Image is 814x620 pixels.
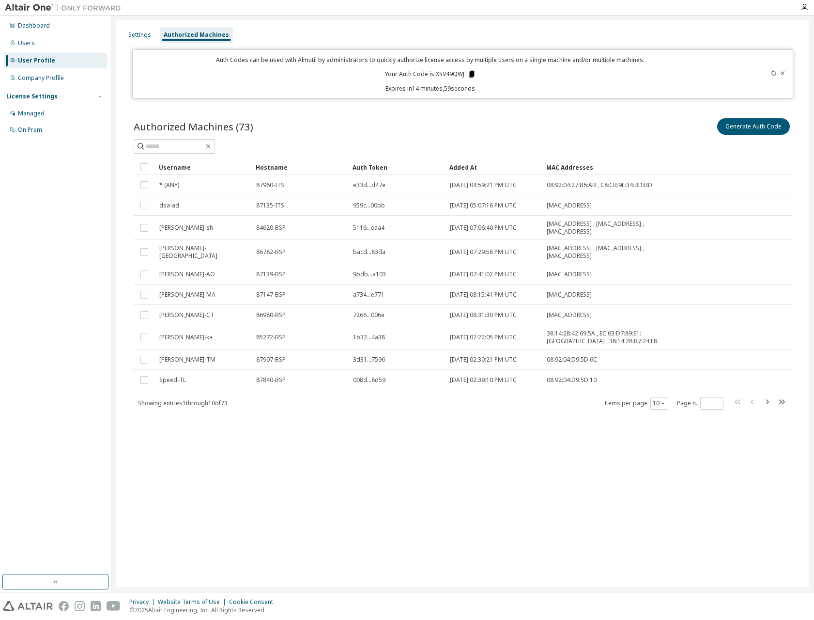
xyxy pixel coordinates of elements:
[159,202,179,209] span: dsa-ad
[547,181,652,189] span: 08:92:04:27:B6:AB , C8:CB:9E:34:BD:BD
[450,311,517,319] span: [DATE] 08:31:30 PM UTC
[159,181,179,189] span: * (ANY)
[256,159,345,175] div: Hostname
[353,376,385,384] span: 008d...8d59
[546,159,690,175] div: MAC Addresses
[256,181,284,189] span: 87960-ITS
[159,356,215,364] span: [PERSON_NAME]-TM
[450,224,517,232] span: [DATE] 07:06:40 PM UTC
[159,244,247,260] span: [PERSON_NAME]-[GEOGRAPHIC_DATA]
[129,606,279,614] p: © 2025 Altair Engineering, Inc. All Rights Reserved.
[547,244,690,260] span: [MAC_ADDRESS] , [MAC_ADDRESS] , [MAC_ADDRESS]
[547,202,592,209] span: [MAC_ADDRESS]
[256,248,286,256] span: 86782-BSP
[450,181,517,189] span: [DATE] 04:59:21 PM UTC
[353,248,385,256] span: bacd...83da
[385,70,476,79] p: Your Auth Code is: XSV49QWJ
[18,126,42,134] div: On Prem
[547,330,690,345] span: 38:14:28:42:69:5A , EC:63:D7:89:E1:[GEOGRAPHIC_DATA] , 38:14:28:B7:24:E8
[18,39,35,47] div: Users
[547,376,597,384] span: 08:92:04:D9:5D:10
[653,399,666,407] button: 10
[134,120,253,133] span: Authorized Machines (73)
[450,356,517,364] span: [DATE] 02:30:21 PM UTC
[256,224,286,232] span: 84620-BSP
[353,224,384,232] span: 5116...eaa4
[159,291,215,299] span: [PERSON_NAME]-MA
[353,334,385,341] span: 1b32...4a38
[677,397,723,410] span: Page n.
[547,270,592,278] span: [MAC_ADDRESS]
[256,356,286,364] span: 87907-BSP
[164,31,229,39] div: Authorized Machines
[547,291,592,299] span: [MAC_ADDRESS]
[256,270,286,278] span: 87139-BSP
[158,598,229,606] div: Website Terms of Use
[138,56,722,64] p: Auth Codes can be used with Almutil by administrators to quickly authorize license access by mult...
[129,598,158,606] div: Privacy
[159,334,213,341] span: [PERSON_NAME]-ka
[256,376,286,384] span: 87840-BSP
[353,159,442,175] div: Auth Token
[18,57,55,64] div: User Profile
[450,202,517,209] span: [DATE] 05:07:16 PM UTC
[256,334,286,341] span: 85272-BSP
[449,159,538,175] div: Added At
[5,3,126,13] img: Altair One
[450,376,517,384] span: [DATE] 02:39:10 PM UTC
[256,311,286,319] span: 86980-BSP
[547,311,592,319] span: [MAC_ADDRESS]
[3,601,53,611] img: altair_logo.svg
[547,220,690,236] span: [MAC_ADDRESS] , [MAC_ADDRESS] , [MAC_ADDRESS]
[159,159,248,175] div: Username
[353,311,384,319] span: 7266...006e
[159,311,214,319] span: [PERSON_NAME]-CT
[107,601,121,611] img: youtube.svg
[353,181,385,189] span: e33d...d47e
[159,270,215,278] span: [PERSON_NAME]-AO
[450,291,517,299] span: [DATE] 08:15:41 PM UTC
[18,110,45,117] div: Managed
[128,31,151,39] div: Settings
[91,601,101,611] img: linkedin.svg
[75,601,85,611] img: instagram.svg
[159,224,213,232] span: [PERSON_NAME]-sh
[547,356,597,364] span: 08:92:04:D9:5D:6C
[450,334,517,341] span: [DATE] 02:22:05 PM UTC
[604,397,668,410] span: Items per page
[353,291,384,299] span: a734...e771
[450,270,517,278] span: [DATE] 07:41:02 PM UTC
[717,118,790,135] button: Generate Auth Code
[256,202,284,209] span: 87135-ITS
[450,248,517,256] span: [DATE] 07:29:58 PM UTC
[353,202,385,209] span: 959c...00bb
[353,270,386,278] span: 9bdb...a103
[138,399,228,407] span: Showing entries 1 through 10 of 73
[59,601,69,611] img: facebook.svg
[18,74,64,82] div: Company Profile
[256,291,286,299] span: 87147-BSP
[353,356,385,364] span: 3d31...7596
[229,598,279,606] div: Cookie Consent
[159,376,186,384] span: Speed-TL
[138,84,722,93] p: Expires in 14 minutes, 59 seconds
[6,93,58,100] div: License Settings
[18,22,50,30] div: Dashboard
